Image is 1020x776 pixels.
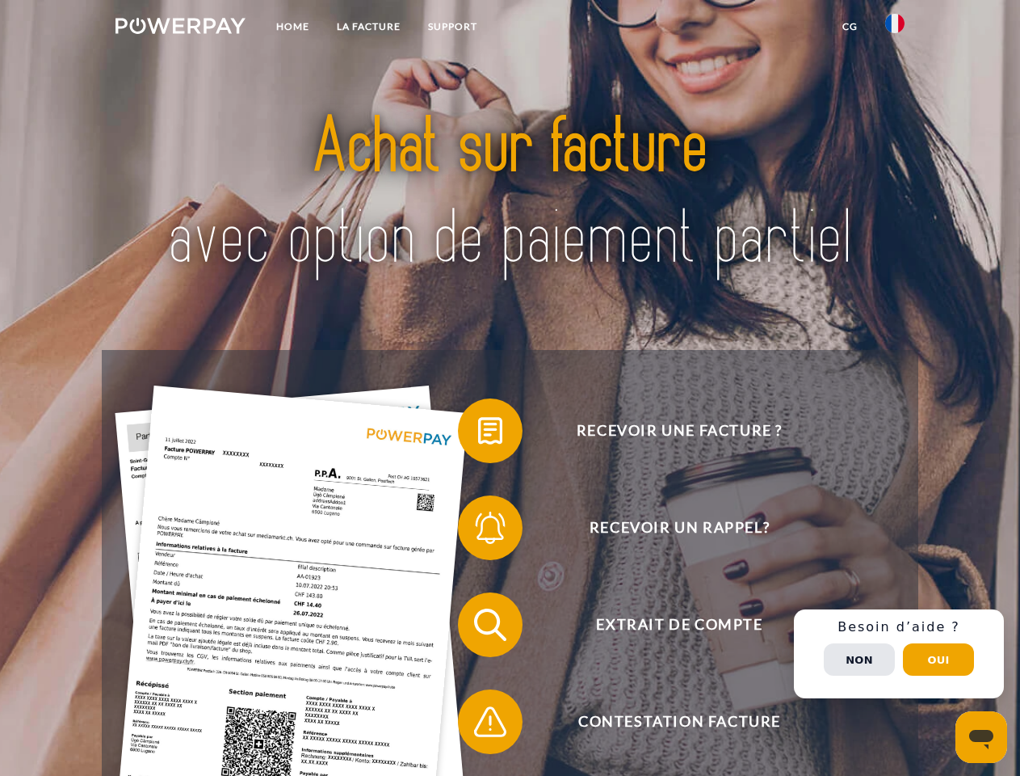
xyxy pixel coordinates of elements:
button: Non [824,643,895,676]
img: logo-powerpay-white.svg [115,18,246,34]
h3: Besoin d’aide ? [804,619,994,635]
span: Recevoir un rappel? [481,496,877,560]
img: qb_search.svg [470,605,510,645]
span: Contestation Facture [481,690,877,754]
button: Oui [903,643,974,676]
iframe: Bouton de lancement de la fenêtre de messagerie [955,711,1007,763]
button: Recevoir une facture ? [458,399,878,463]
span: Recevoir une facture ? [481,399,877,463]
button: Recevoir un rappel? [458,496,878,560]
a: CG [829,12,871,41]
button: Contestation Facture [458,690,878,754]
a: Home [262,12,323,41]
img: qb_warning.svg [470,702,510,742]
a: LA FACTURE [323,12,414,41]
img: qb_bill.svg [470,411,510,451]
img: fr [885,14,905,33]
img: title-powerpay_fr.svg [154,78,866,310]
img: qb_bell.svg [470,508,510,548]
a: Support [414,12,491,41]
div: Schnellhilfe [794,609,1004,698]
button: Extrait de compte [458,593,878,657]
span: Extrait de compte [481,593,877,657]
